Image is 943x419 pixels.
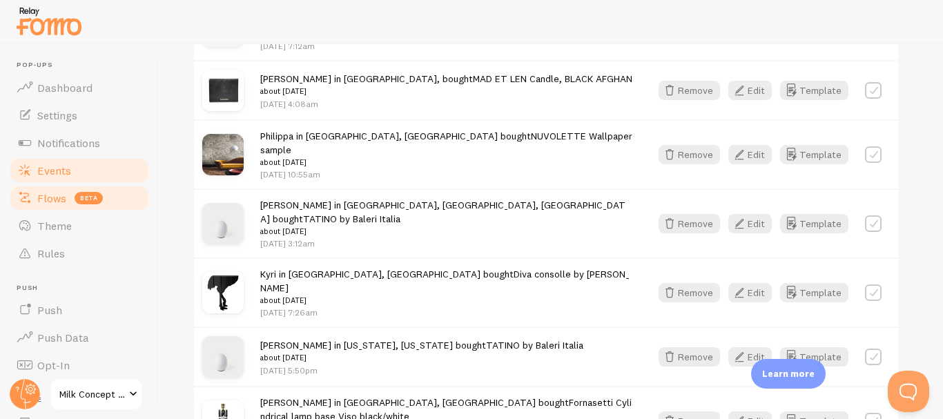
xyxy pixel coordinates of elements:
a: NUVOLETTE Wallpaper sample [260,130,632,155]
p: Learn more [762,367,815,380]
span: Dashboard [37,81,93,95]
span: Theme [37,219,72,233]
span: Rules [37,246,65,260]
span: Pop-ups [17,61,150,70]
button: Edit [728,283,772,302]
a: Opt-In [8,351,150,379]
span: Flows [37,191,66,205]
span: Milk Concept Boutique [59,386,125,402]
a: Milk Concept Boutique [50,378,143,411]
span: Push [37,303,62,317]
img: Screenshot_2025-05-19_at_16.09.06_small.png [202,336,244,378]
span: beta [75,192,103,204]
a: Edit [728,347,780,367]
iframe: Help Scout Beacon - Open [888,371,929,412]
a: Push Data [8,324,150,351]
span: Kyri in [GEOGRAPHIC_DATA], [GEOGRAPHIC_DATA] bought [260,268,634,306]
span: Opt-In [37,358,70,372]
small: about [DATE] [260,156,634,168]
button: Template [780,81,848,100]
small: about [DATE] [260,85,632,97]
button: Remove [659,347,720,367]
a: Edit [728,283,780,302]
a: Push [8,296,150,324]
a: Edit [728,81,780,100]
p: [DATE] 10:55am [260,168,634,180]
span: [PERSON_NAME] in [GEOGRAPHIC_DATA], bought [260,72,632,98]
a: Rules [8,240,150,267]
span: Notifications [37,136,100,150]
a: TATINO by Baleri Italia [303,213,400,225]
span: Push Data [37,331,89,344]
button: Remove [659,145,720,164]
a: Dashboard [8,74,150,101]
a: TATINO by Baleri Italia [486,339,583,351]
button: Edit [728,145,772,164]
button: Template [780,145,848,164]
span: Push [17,284,150,293]
button: Template [780,214,848,233]
small: about [DATE] [260,225,634,237]
button: Template [780,283,848,302]
button: Remove [659,214,720,233]
a: Settings [8,101,150,129]
small: about [DATE] [260,294,634,306]
a: Events [8,157,150,184]
span: Philippa in [GEOGRAPHIC_DATA], [GEOGRAPHIC_DATA] bought [260,130,634,168]
button: Remove [659,81,720,100]
img: fomo-relay-logo-orange.svg [14,3,84,39]
img: BlackAfghancandle1_small.png [202,70,244,111]
a: Notifications [8,129,150,157]
button: Edit [728,81,772,100]
button: Template [780,347,848,367]
p: [DATE] 7:26am [260,306,634,318]
button: Edit [728,347,772,367]
span: Events [37,164,71,177]
a: Edit [728,214,780,233]
span: Settings [37,108,77,122]
button: Remove [659,283,720,302]
p: [DATE] 3:12am [260,237,634,249]
p: [DATE] 5:50pm [260,364,583,376]
a: Theme [8,212,150,240]
img: Nuvolette3_-_Copy_1dd32c93-1950-451d-8f4b-f070d96f19a4.PNG [202,134,244,175]
span: [PERSON_NAME] in [US_STATE], [US_STATE] bought [260,339,583,364]
span: [PERSON_NAME] in [GEOGRAPHIC_DATA], [GEOGRAPHIC_DATA], [GEOGRAPHIC_DATA] bought [260,199,634,237]
a: Diva consolle by [PERSON_NAME] [260,268,630,293]
p: [DATE] 4:08am [260,98,632,110]
img: Screenshot_2025-05-19_at_16.09.06_small.png [202,203,244,244]
a: Flows beta [8,184,150,212]
small: about [DATE] [260,351,583,364]
img: Screenshot_2025-02-15_at_12.50.59_small.png [202,272,244,313]
a: MAD ET LEN Candle, BLACK AFGHAN [473,72,632,85]
a: Edit [728,145,780,164]
button: Edit [728,214,772,233]
p: [DATE] 7:12am [260,40,634,52]
div: Learn more [751,359,826,389]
